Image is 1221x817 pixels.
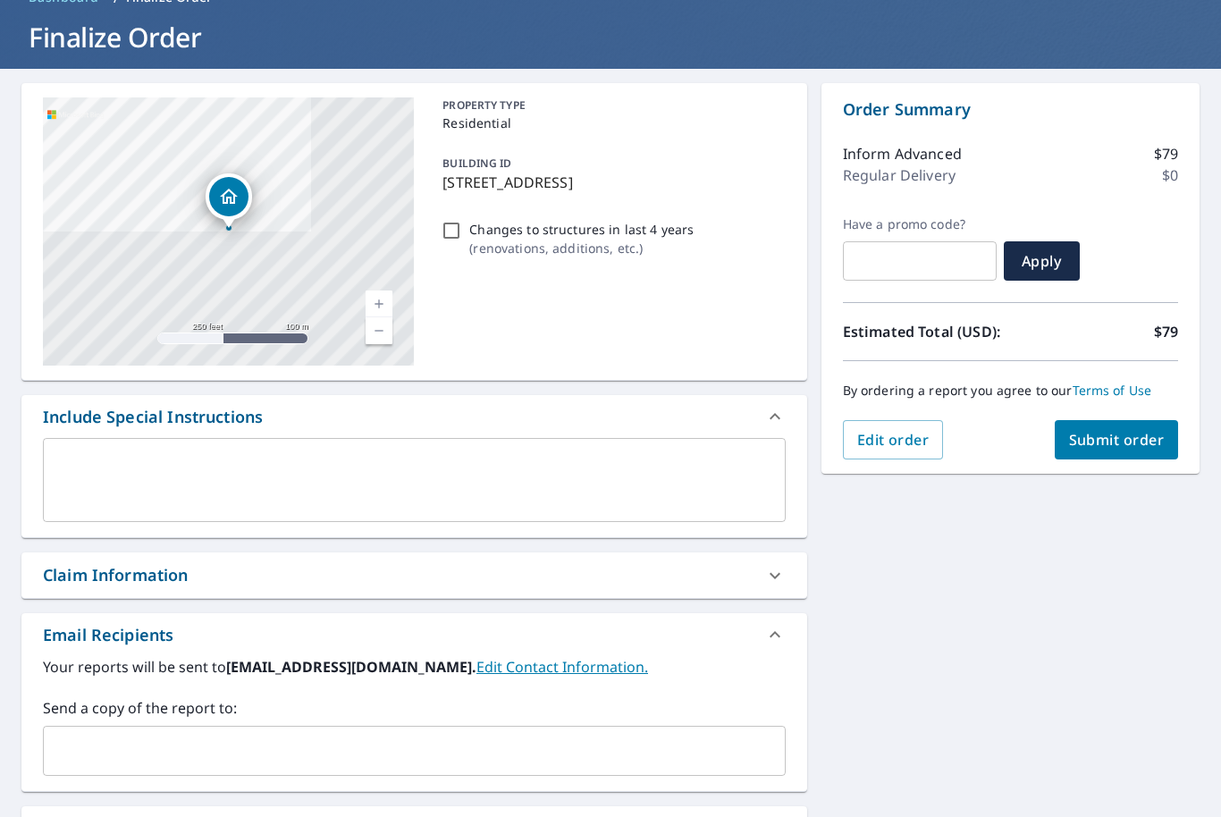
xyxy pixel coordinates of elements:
[442,97,778,114] p: PROPERTY TYPE
[843,216,997,232] label: Have a promo code?
[442,156,511,171] p: BUILDING ID
[1004,241,1080,281] button: Apply
[43,697,786,719] label: Send a copy of the report to:
[442,114,778,132] p: Residential
[1073,382,1152,399] a: Terms of Use
[843,420,944,459] button: Edit order
[843,321,1011,342] p: Estimated Total (USD):
[366,317,392,344] a: Current Level 17, Zoom Out
[1154,143,1178,164] p: $79
[469,239,694,257] p: ( renovations, additions, etc. )
[21,552,807,598] div: Claim Information
[43,623,173,647] div: Email Recipients
[476,657,648,677] a: EditContactInfo
[21,19,1200,55] h1: Finalize Order
[469,220,694,239] p: Changes to structures in last 4 years
[1018,251,1065,271] span: Apply
[21,613,807,656] div: Email Recipients
[226,657,476,677] b: [EMAIL_ADDRESS][DOMAIN_NAME].
[1069,430,1165,450] span: Submit order
[857,430,930,450] span: Edit order
[21,395,807,438] div: Include Special Instructions
[843,383,1178,399] p: By ordering a report you agree to our
[843,97,1178,122] p: Order Summary
[1162,164,1178,186] p: $0
[206,173,252,229] div: Dropped pin, building 1, Residential property, 6920 Country Lakes Cir Sarasota, FL 34243
[1055,420,1179,459] button: Submit order
[843,164,956,186] p: Regular Delivery
[43,405,263,429] div: Include Special Instructions
[442,172,778,193] p: [STREET_ADDRESS]
[366,291,392,317] a: Current Level 17, Zoom In
[43,563,189,587] div: Claim Information
[843,143,962,164] p: Inform Advanced
[1154,321,1178,342] p: $79
[43,656,786,678] label: Your reports will be sent to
